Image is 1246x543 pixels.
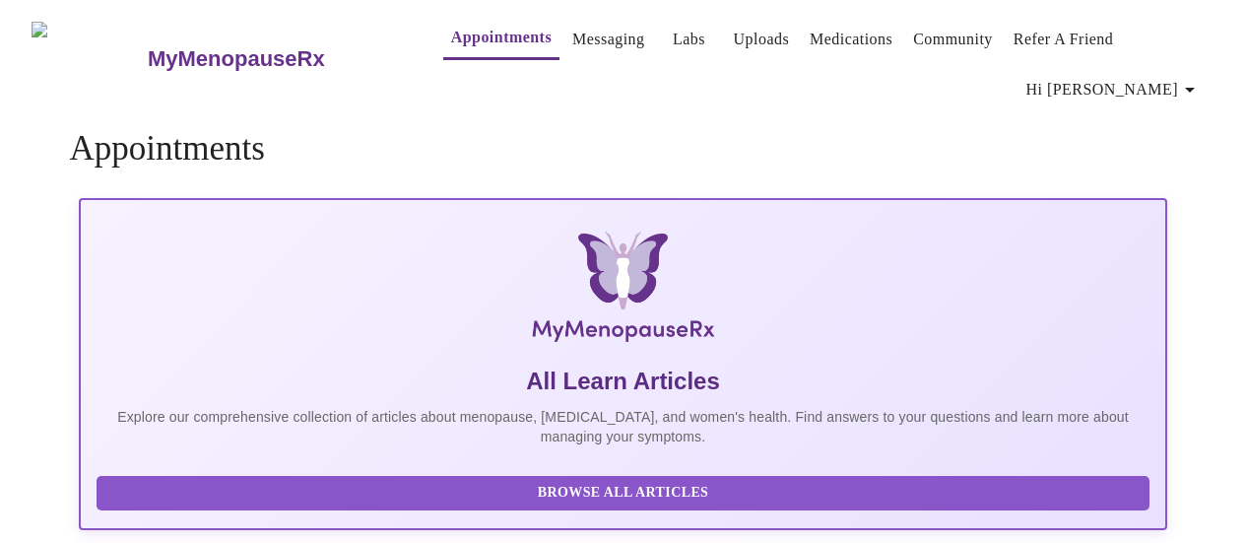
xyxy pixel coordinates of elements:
a: Messaging [572,26,644,53]
a: Medications [810,26,892,53]
h5: All Learn Articles [97,366,1148,397]
button: Refer a Friend [1006,20,1122,59]
button: Browse All Articles [97,476,1148,510]
h3: MyMenopauseRx [148,46,325,72]
button: Appointments [443,18,559,60]
a: Browse All Articles [97,483,1153,500]
button: Labs [658,20,721,59]
img: MyMenopauseRx Logo [260,232,985,350]
span: Hi [PERSON_NAME] [1026,76,1202,103]
button: Community [905,20,1001,59]
a: Community [913,26,993,53]
span: Browse All Articles [116,481,1129,506]
img: MyMenopauseRx Logo [32,22,145,96]
button: Messaging [564,20,652,59]
button: Medications [802,20,900,59]
a: Appointments [451,24,552,51]
button: Hi [PERSON_NAME] [1018,70,1210,109]
a: Uploads [734,26,790,53]
h4: Appointments [69,129,1176,169]
a: Labs [673,26,705,53]
a: Refer a Friend [1014,26,1114,53]
a: MyMenopauseRx [145,25,403,94]
p: Explore our comprehensive collection of articles about menopause, [MEDICAL_DATA], and women's hea... [97,407,1148,446]
button: Uploads [726,20,798,59]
